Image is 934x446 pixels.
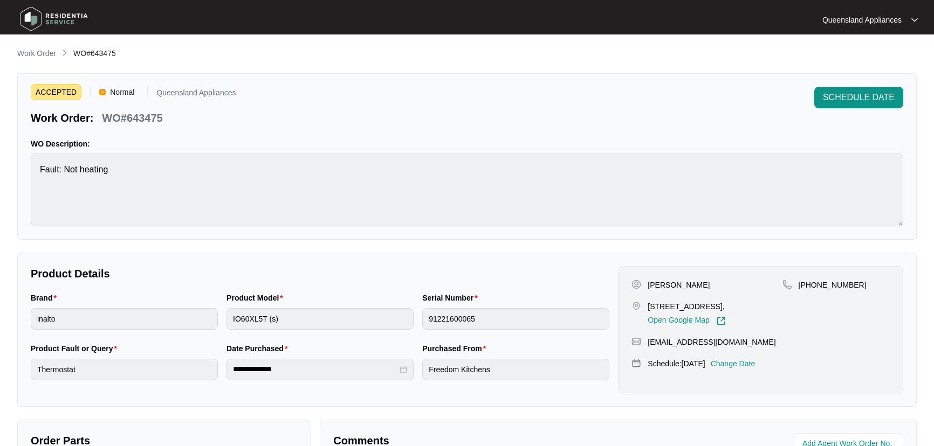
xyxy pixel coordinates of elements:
img: Link-External [716,316,726,326]
p: Work Order: [31,110,93,126]
img: map-pin [631,301,641,311]
input: Date Purchased [233,364,397,375]
input: Serial Number [422,308,609,330]
p: Queensland Appliances [822,15,902,25]
label: Brand [31,292,61,303]
img: map-pin [782,280,792,289]
img: map-pin [631,337,641,346]
img: map-pin [631,358,641,368]
p: [EMAIL_ADDRESS][DOMAIN_NAME] [648,337,775,347]
p: Queensland Appliances [156,89,236,100]
p: Product Details [31,266,609,281]
img: residentia service logo [16,3,92,35]
p: WO#643475 [102,110,162,126]
label: Product Fault or Query [31,343,121,354]
input: Purchased From [422,359,609,380]
img: user-pin [631,280,641,289]
a: Open Google Map [648,316,725,326]
label: Date Purchased [226,343,292,354]
img: Vercel Logo [99,89,106,95]
p: [STREET_ADDRESS], [648,301,725,312]
input: Product Fault or Query [31,359,218,380]
input: Product Model [226,308,414,330]
p: Work Order [17,48,56,59]
span: SCHEDULE DATE [823,91,895,104]
span: WO#643475 [73,49,116,58]
label: Serial Number [422,292,482,303]
img: dropdown arrow [911,17,918,23]
img: chevron-right [60,48,69,57]
label: Purchased From [422,343,490,354]
span: Normal [106,84,139,100]
p: [PERSON_NAME] [648,280,710,290]
p: Change Date [711,358,756,369]
a: Work Order [15,48,58,60]
span: ACCEPTED [31,84,81,100]
input: Brand [31,308,218,330]
p: [PHONE_NUMBER] [799,280,867,290]
p: Schedule: [DATE] [648,358,705,369]
p: WO Description: [31,138,903,149]
textarea: Fault: Not heating [31,154,903,226]
label: Product Model [226,292,287,303]
button: SCHEDULE DATE [814,87,903,108]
